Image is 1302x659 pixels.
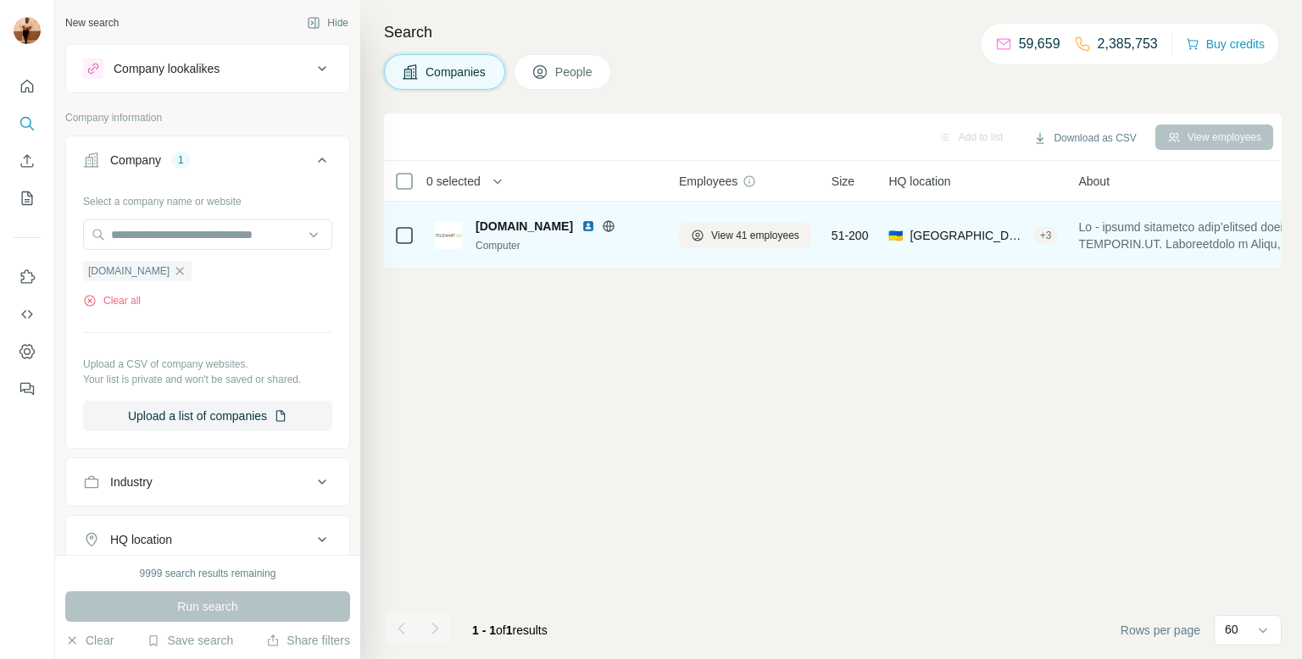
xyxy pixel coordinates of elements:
[14,183,41,213] button: My lists
[110,152,161,169] div: Company
[1078,173,1110,190] span: About
[506,623,513,637] span: 1
[114,60,220,77] div: Company lookalikes
[14,108,41,139] button: Search
[555,64,594,80] span: People
[581,219,595,233] img: LinkedIn logo
[679,223,811,248] button: View 41 employees
[426,173,481,190] span: 0 selected
[14,71,41,102] button: Quick start
[426,64,487,80] span: Companies
[476,238,659,253] div: Computer
[888,173,950,190] span: HQ location
[14,336,41,367] button: Dashboard
[140,566,276,581] div: 9999 search results remaining
[435,222,462,249] img: Logo of telemart.ua
[171,152,191,168] div: 1
[1021,125,1148,151] button: Download as CSV
[1019,34,1060,54] p: 59,659
[1225,621,1238,638] p: 60
[83,357,332,372] p: Upload a CSV of company websites.
[88,263,170,279] span: [DOMAIN_NAME]
[110,531,172,548] div: HQ location
[910,227,1026,244] span: [GEOGRAPHIC_DATA], [GEOGRAPHIC_DATA]
[472,623,496,637] span: 1 - 1
[66,519,349,560] button: HQ location
[295,10,360,36] button: Hide
[679,173,737,190] span: Employees
[1033,228,1059,243] div: + 3
[1098,34,1158,54] p: 2,385,753
[496,623,506,637] span: of
[83,187,332,209] div: Select a company name or website
[14,262,41,292] button: Use Surfe on LinkedIn
[472,623,548,637] span: results
[65,15,119,30] div: New search
[832,227,869,244] span: 51-200
[66,462,349,502] button: Industry
[147,632,233,649] button: Save search
[384,20,1282,44] h4: Search
[110,473,153,490] div: Industry
[711,228,799,243] span: View 41 employees
[1121,622,1200,639] span: Rows per page
[14,146,41,176] button: Enrich CSV
[83,372,332,387] p: Your list is private and won't be saved or shared.
[832,173,854,190] span: Size
[83,293,141,308] button: Clear all
[14,17,41,44] img: Avatar
[888,227,903,244] span: 🇺🇦
[476,218,573,235] span: [DOMAIN_NAME]
[65,632,114,649] button: Clear
[66,48,349,89] button: Company lookalikes
[266,632,350,649] button: Share filters
[14,299,41,329] button: Use Surfe API
[83,401,332,431] button: Upload a list of companies
[66,140,349,187] button: Company1
[1186,32,1265,56] button: Buy credits
[65,110,350,125] p: Company information
[14,374,41,404] button: Feedback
